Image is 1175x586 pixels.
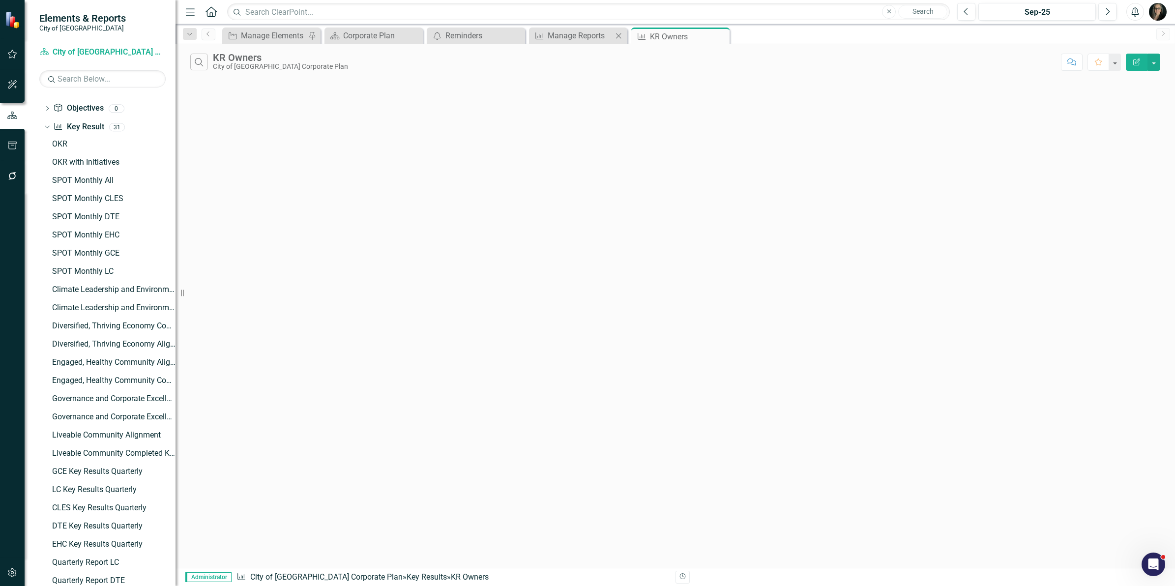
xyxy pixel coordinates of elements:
[52,485,176,494] div: LC Key Results Quarterly
[109,123,125,131] div: 31
[50,318,176,334] a: Diversified, Thriving Economy Completed Key Results
[52,176,176,185] div: SPOT Monthly All
[50,391,176,407] a: Governance and Corporate Excellence Completed Key Results
[982,6,1092,18] div: Sep-25
[52,558,176,567] div: Quarterly Report LC
[52,340,176,349] div: Diversified, Thriving Economy Alignment
[52,412,176,421] div: Governance and Corporate Excellence Alignment
[52,212,176,221] div: SPOT Monthly DTE
[52,376,176,385] div: Engaged, Healthy Community Completed Key Results
[52,394,176,403] div: Governance and Corporate Excellence Completed Key Results
[50,264,176,279] a: SPOT Monthly LC
[52,285,176,294] div: Climate Leadership and Environmental Stewardship Alignment
[225,29,306,42] a: Manage Elements
[327,29,420,42] a: Corporate Plan
[912,7,934,15] span: Search
[50,300,176,316] a: Climate Leadership and Environmental Stewardship Completed Key Results
[407,572,447,582] a: Key Results
[50,409,176,425] a: Governance and Corporate Excellence Alignment
[50,354,176,370] a: Engaged, Healthy Community Alignment
[39,47,162,58] a: City of [GEOGRAPHIC_DATA] Corporate Plan
[531,29,613,42] a: Manage Reports
[52,358,176,367] div: Engaged, Healthy Community Alignment
[250,572,403,582] a: City of [GEOGRAPHIC_DATA] Corporate Plan
[898,5,947,19] button: Search
[52,158,176,167] div: OKR with Initiatives
[52,467,176,476] div: GCE Key Results Quarterly
[50,536,176,552] a: EHC Key Results Quarterly
[50,136,176,152] a: OKR
[50,482,176,498] a: LC Key Results Quarterly
[52,249,176,258] div: SPOT Monthly GCE
[52,540,176,549] div: EHC Key Results Quarterly
[5,11,22,29] img: ClearPoint Strategy
[52,322,176,330] div: Diversified, Thriving Economy Completed Key Results
[52,449,176,458] div: Liveable Community Completed Key Results
[52,231,176,239] div: SPOT Monthly EHC
[50,336,176,352] a: Diversified, Thriving Economy Alignment
[50,464,176,479] a: GCE Key Results Quarterly
[1142,553,1165,576] iframe: Intercom live chat
[52,303,176,312] div: Climate Leadership and Environmental Stewardship Completed Key Results
[445,29,523,42] div: Reminders
[50,373,176,388] a: Engaged, Healthy Community Completed Key Results
[241,29,306,42] div: Manage Elements
[50,427,176,443] a: Liveable Community Alignment
[39,24,126,32] small: City of [GEOGRAPHIC_DATA]
[50,227,176,243] a: SPOT Monthly EHC
[451,572,489,582] div: KR Owners
[343,29,420,42] div: Corporate Plan
[50,282,176,297] a: Climate Leadership and Environmental Stewardship Alignment
[53,103,103,114] a: Objectives
[52,194,176,203] div: SPOT Monthly CLES
[548,29,613,42] div: Manage Reports
[236,572,668,583] div: » »
[52,267,176,276] div: SPOT Monthly LC
[185,572,232,582] span: Administrator
[978,3,1096,21] button: Sep-25
[429,29,523,42] a: Reminders
[50,500,176,516] a: CLES Key Results Quarterly
[1149,3,1167,21] img: Natalie Kovach
[50,518,176,534] a: DTE Key Results Quarterly
[52,522,176,530] div: DTE Key Results Quarterly
[50,445,176,461] a: Liveable Community Completed Key Results
[109,104,124,113] div: 0
[50,209,176,225] a: SPOT Monthly DTE
[52,576,176,585] div: Quarterly Report DTE
[52,431,176,439] div: Liveable Community Alignment
[53,121,104,133] a: Key Result
[650,30,727,43] div: KR Owners
[39,70,166,88] input: Search Below...
[52,140,176,148] div: OKR
[39,12,126,24] span: Elements & Reports
[227,3,950,21] input: Search ClearPoint...
[213,63,348,70] div: City of [GEOGRAPHIC_DATA] Corporate Plan
[50,173,176,188] a: SPOT Monthly All
[52,503,176,512] div: CLES Key Results Quarterly
[50,191,176,206] a: SPOT Monthly CLES
[50,555,176,570] a: Quarterly Report LC
[213,52,348,63] div: KR Owners
[50,245,176,261] a: SPOT Monthly GCE
[50,154,176,170] a: OKR with Initiatives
